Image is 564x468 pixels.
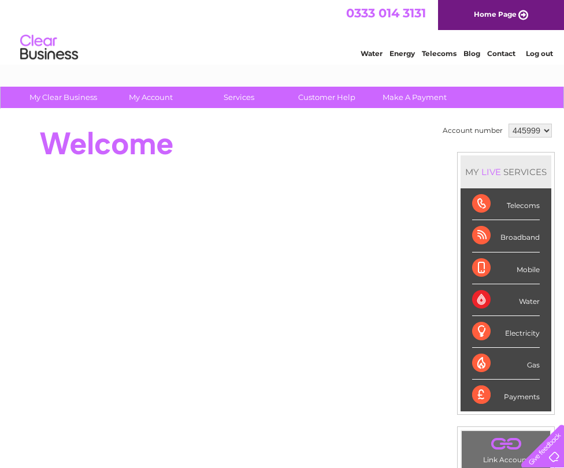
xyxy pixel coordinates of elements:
div: Mobile [472,252,540,284]
a: Services [191,87,287,108]
a: My Account [103,87,199,108]
a: Customer Help [279,87,374,108]
a: Blog [463,49,480,58]
a: . [465,434,547,454]
div: Payments [472,380,540,411]
div: MY SERVICES [461,155,551,188]
div: Gas [472,348,540,380]
td: Link Account [461,430,551,467]
a: Contact [487,49,515,58]
div: Water [472,284,540,316]
img: logo.png [20,30,79,65]
a: My Clear Business [16,87,111,108]
a: 0333 014 3131 [346,6,426,20]
div: Broadband [472,220,540,252]
a: Energy [389,49,415,58]
div: LIVE [479,166,503,177]
div: Clear Business is a trading name of Verastar Limited (registered in [GEOGRAPHIC_DATA] No. 3667643... [10,6,556,56]
a: Make A Payment [367,87,462,108]
a: Log out [526,49,553,58]
a: Water [361,49,383,58]
td: Account number [440,121,506,140]
div: Telecoms [472,188,540,220]
a: Telecoms [422,49,457,58]
div: Electricity [472,316,540,348]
